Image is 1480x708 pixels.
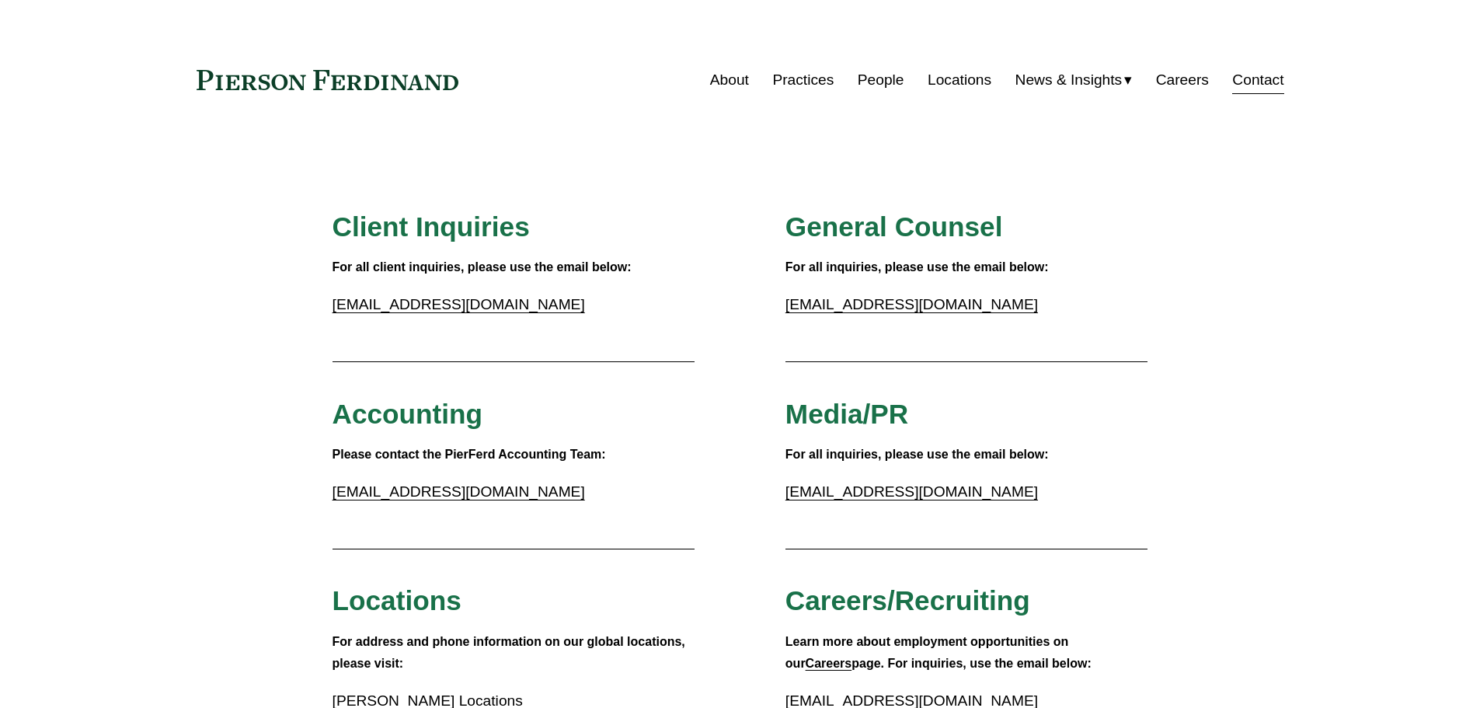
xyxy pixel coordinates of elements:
[333,260,632,274] strong: For all client inquiries, please use the email below:
[1232,65,1283,95] a: Contact
[1156,65,1209,95] a: Careers
[851,657,1092,670] strong: page. For inquiries, use the email below:
[333,483,585,500] a: [EMAIL_ADDRESS][DOMAIN_NAME]
[928,65,991,95] a: Locations
[785,260,1049,274] strong: For all inquiries, please use the email below:
[1015,65,1133,95] a: folder dropdown
[785,635,1072,671] strong: Learn more about employment opportunities on our
[785,296,1038,312] a: [EMAIL_ADDRESS][DOMAIN_NAME]
[785,448,1049,461] strong: For all inquiries, please use the email below:
[806,657,852,670] a: Careers
[333,296,585,312] a: [EMAIL_ADDRESS][DOMAIN_NAME]
[333,585,461,616] span: Locations
[785,585,1030,616] span: Careers/Recruiting
[333,448,606,461] strong: Please contact the PierFerd Accounting Team:
[333,211,530,242] span: Client Inquiries
[772,65,834,95] a: Practices
[785,483,1038,500] a: [EMAIL_ADDRESS][DOMAIN_NAME]
[333,399,483,429] span: Accounting
[333,635,689,671] strong: For address and phone information on our global locations, please visit:
[1015,67,1123,94] span: News & Insights
[785,211,1003,242] span: General Counsel
[785,399,908,429] span: Media/PR
[710,65,749,95] a: About
[858,65,904,95] a: People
